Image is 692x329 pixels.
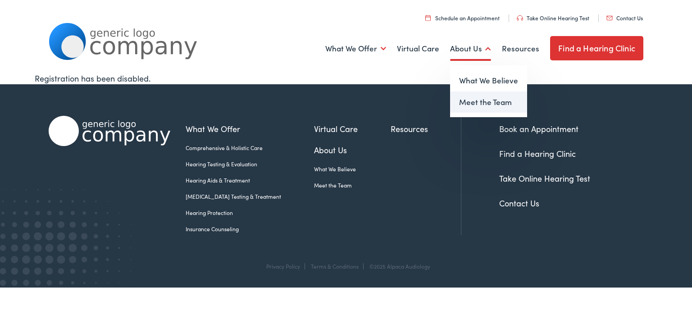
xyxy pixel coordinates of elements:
[606,16,613,20] img: utility icon
[365,263,430,270] div: ©2025 Alpaca Audiology
[186,176,314,184] a: Hearing Aids & Treatment
[606,14,643,22] a: Contact Us
[517,15,523,21] img: utility icon
[425,15,431,21] img: utility icon
[550,36,643,60] a: Find a Hearing Clinic
[314,165,391,173] a: What We Believe
[186,160,314,168] a: Hearing Testing & Evaluation
[186,192,314,201] a: [MEDICAL_DATA] Testing & Treatment
[450,70,527,91] a: What We Believe
[49,116,170,146] img: Alpaca Audiology
[314,123,391,135] a: Virtual Care
[311,262,359,270] a: Terms & Conditions
[502,32,539,65] a: Resources
[391,123,461,135] a: Resources
[186,144,314,152] a: Comprehensive & Holistic Care
[186,209,314,217] a: Hearing Protection
[499,148,576,159] a: Find a Hearing Clinic
[397,32,439,65] a: Virtual Care
[186,123,314,135] a: What We Offer
[499,197,539,209] a: Contact Us
[450,32,491,65] a: About Us
[266,262,300,270] a: Privacy Policy
[499,173,590,184] a: Take Online Hearing Test
[325,32,386,65] a: What We Offer
[499,123,578,134] a: Book an Appointment
[425,14,500,22] a: Schedule an Appointment
[314,181,391,189] a: Meet the Team
[35,72,657,84] div: Registration has been disabled.
[186,225,314,233] a: Insurance Counseling
[314,144,391,156] a: About Us
[517,14,589,22] a: Take Online Hearing Test
[450,91,527,113] a: Meet the Team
